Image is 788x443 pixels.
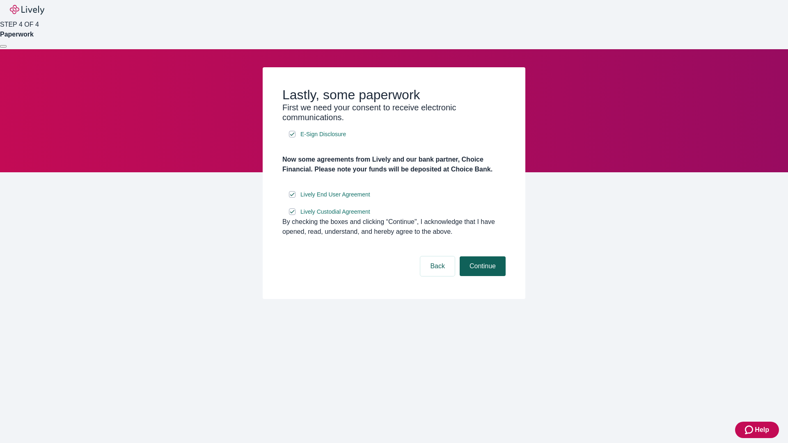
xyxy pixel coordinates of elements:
a: e-sign disclosure document [299,129,348,139]
a: e-sign disclosure document [299,207,372,217]
h4: Now some agreements from Lively and our bank partner, Choice Financial. Please note your funds wi... [282,155,506,174]
button: Zendesk support iconHelp [735,422,779,438]
div: By checking the boxes and clicking “Continue", I acknowledge that I have opened, read, understand... [282,217,506,237]
span: Help [755,425,769,435]
img: Lively [10,5,44,15]
button: Back [420,256,455,276]
button: Continue [460,256,506,276]
h3: First we need your consent to receive electronic communications. [282,103,506,122]
svg: Zendesk support icon [745,425,755,435]
span: Lively End User Agreement [300,190,370,199]
span: E-Sign Disclosure [300,130,346,139]
a: e-sign disclosure document [299,190,372,200]
span: Lively Custodial Agreement [300,208,370,216]
h2: Lastly, some paperwork [282,87,506,103]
